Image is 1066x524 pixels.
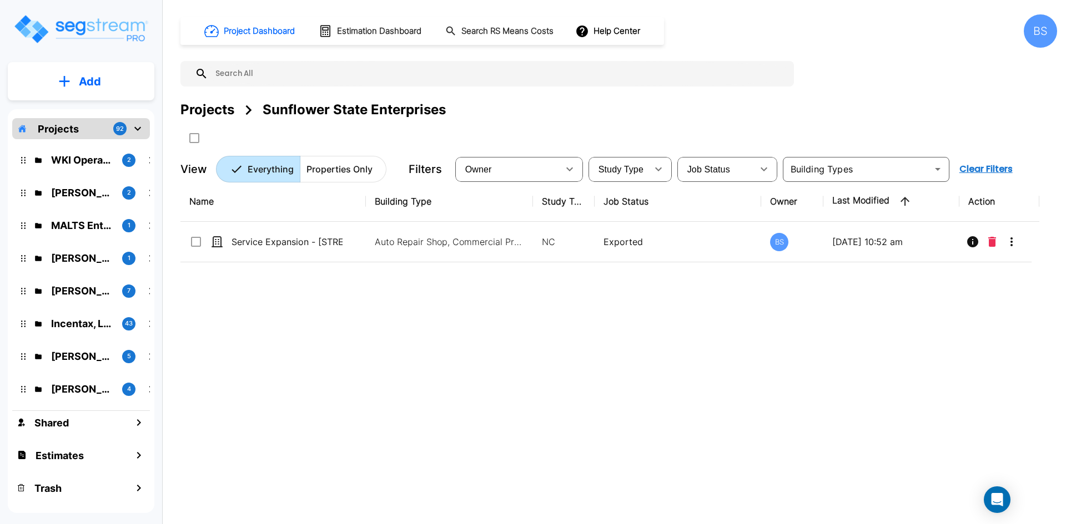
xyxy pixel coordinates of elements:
p: Ast, Isaiah [51,349,113,364]
button: Delete [984,231,1000,253]
div: Open Intercom Messenger [984,486,1010,513]
button: Open [930,161,946,177]
p: Murfin, Inc. [51,381,113,396]
button: SelectAll [183,127,205,149]
div: Projects [180,100,234,120]
p: WKI Operations, Inc. [51,152,113,167]
div: BS [770,233,788,251]
input: Search All [208,61,788,87]
div: BS [1024,14,1057,48]
p: 1 [128,221,130,230]
p: NC [542,235,586,248]
h1: Project Dashboard [224,25,295,38]
p: Filters [409,161,442,177]
p: 1 [128,253,130,263]
button: Info [962,231,984,253]
span: Job Status [687,165,730,174]
h1: Trash [34,481,62,496]
button: More-Options [1000,231,1023,253]
p: 2 [127,155,131,165]
p: Auto Repair Shop, Commercial Property Site [375,235,525,248]
p: 7 [127,286,130,296]
p: Properties Only [306,162,373,176]
div: Select [591,154,647,185]
img: Logo [13,13,149,45]
span: Study Type [599,165,643,174]
p: 4 [127,384,131,394]
div: Sunflower State Enterprises [263,100,446,120]
div: Platform [216,156,386,182]
input: Building Types [786,161,928,177]
th: Last Modified [823,181,959,222]
button: Project Dashboard [200,19,301,43]
p: 43 [125,319,133,328]
p: [DATE] 10:52 am [832,235,951,248]
p: MALTS Enterprises, LLC [51,218,113,233]
p: View [180,161,207,177]
p: Clark Investment Group [51,283,113,298]
p: 92 [116,124,124,134]
p: Mike Hampton [51,185,113,200]
p: Exported [604,235,753,248]
th: Building Type [366,181,533,222]
p: Add [79,73,101,90]
button: Help Center [573,21,645,42]
th: Job Status [595,181,762,222]
div: Select [457,154,559,185]
button: Estimation Dashboard [314,19,428,43]
button: Properties Only [300,156,386,182]
h1: Shared [34,415,69,430]
th: Owner [761,181,823,222]
p: Projects [38,121,79,136]
p: Everything [248,162,294,176]
h1: Search RS Means Costs [461,25,554,38]
button: Everything [216,156,300,182]
button: Add [8,65,154,98]
th: Study Type [533,181,595,222]
p: 2 [127,188,131,197]
div: Select [680,154,753,185]
span: Owner [465,165,492,174]
p: 5 [127,352,131,361]
th: Name [180,181,366,222]
p: Mahaney Group, Inc. [51,251,113,266]
p: Service Expansion - [STREET_ADDRESS][PERSON_NAME] [232,235,343,248]
p: Incentax, LLC [51,316,113,331]
button: Search RS Means Costs [441,21,560,42]
th: Action [959,181,1040,222]
h1: Estimates [36,448,84,463]
h1: Estimation Dashboard [337,25,421,38]
button: Clear Filters [955,158,1017,180]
